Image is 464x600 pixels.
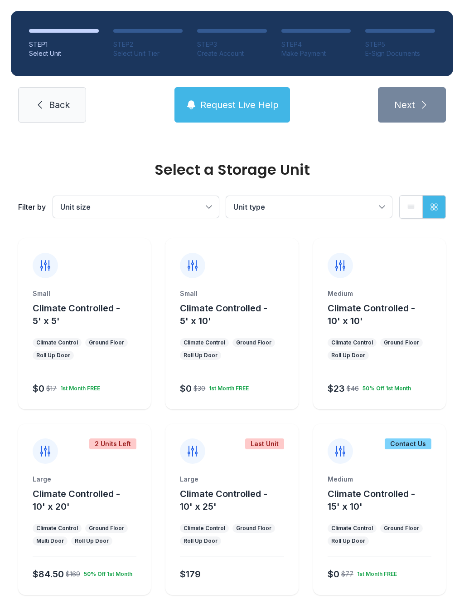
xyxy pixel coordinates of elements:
[36,525,78,532] div: Climate Control
[180,475,284,484] div: Large
[29,40,99,49] div: STEP 1
[36,352,70,359] div: Roll Up Door
[347,384,359,393] div: $46
[180,487,295,513] button: Climate Controlled - 10' x 25'
[89,438,136,449] div: 2 Units Left
[180,382,192,395] div: $0
[80,567,132,578] div: 50% Off 1st Month
[365,40,435,49] div: STEP 5
[18,202,46,212] div: Filter by
[33,475,136,484] div: Large
[365,49,435,58] div: E-Sign Documents
[33,488,120,512] span: Climate Controlled - 10' x 20'
[180,302,295,327] button: Climate Controlled - 5' x 10'
[180,289,284,298] div: Small
[184,352,217,359] div: Roll Up Door
[36,537,64,545] div: Multi Door
[36,339,78,346] div: Climate Control
[328,568,339,580] div: $0
[66,570,80,579] div: $169
[331,339,373,346] div: Climate Control
[89,339,124,346] div: Ground Floor
[180,568,201,580] div: $179
[328,487,442,513] button: Climate Controlled - 15' x 10'
[281,49,351,58] div: Make Payment
[384,525,419,532] div: Ground Floor
[57,381,100,392] div: 1st Month FREE
[281,40,351,49] div: STEP 4
[75,537,109,545] div: Roll Up Door
[328,289,431,298] div: Medium
[331,525,373,532] div: Climate Control
[184,525,225,532] div: Climate Control
[359,381,411,392] div: 50% Off 1st Month
[60,202,91,211] span: Unit size
[353,567,397,578] div: 1st Month FREE
[53,196,219,218] button: Unit size
[236,339,271,346] div: Ground Floor
[331,352,365,359] div: Roll Up Door
[341,570,353,579] div: $77
[226,196,392,218] button: Unit type
[113,40,183,49] div: STEP 2
[328,303,415,326] span: Climate Controlled - 10' x 10'
[89,525,124,532] div: Ground Floor
[205,381,249,392] div: 1st Month FREE
[197,40,267,49] div: STEP 3
[385,438,431,449] div: Contact Us
[184,537,217,545] div: Roll Up Door
[394,98,415,111] span: Next
[33,289,136,298] div: Small
[180,303,267,326] span: Climate Controlled - 5' x 10'
[197,49,267,58] div: Create Account
[233,202,265,211] span: Unit type
[49,98,70,111] span: Back
[236,525,271,532] div: Ground Floor
[18,162,446,177] div: Select a Storage Unit
[200,98,279,111] span: Request Live Help
[328,302,442,327] button: Climate Controlled - 10' x 10'
[33,303,120,326] span: Climate Controlled - 5' x 5'
[193,384,205,393] div: $30
[33,382,44,395] div: $0
[180,488,267,512] span: Climate Controlled - 10' x 25'
[331,537,365,545] div: Roll Up Door
[46,384,57,393] div: $17
[29,49,99,58] div: Select Unit
[113,49,183,58] div: Select Unit Tier
[245,438,284,449] div: Last Unit
[33,487,147,513] button: Climate Controlled - 10' x 20'
[33,568,64,580] div: $84.50
[328,488,415,512] span: Climate Controlled - 15' x 10'
[384,339,419,346] div: Ground Floor
[33,302,147,327] button: Climate Controlled - 5' x 5'
[184,339,225,346] div: Climate Control
[328,475,431,484] div: Medium
[328,382,345,395] div: $23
